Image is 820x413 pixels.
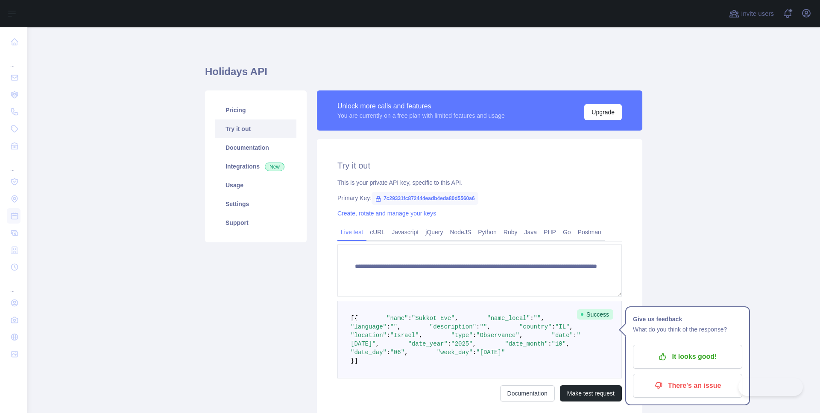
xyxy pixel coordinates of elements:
p: What do you think of the response? [633,324,742,334]
a: Go [559,225,574,239]
span: : [408,315,411,322]
span: { [354,315,357,322]
span: : [548,340,551,347]
span: ] [354,358,357,364]
span: "date_month" [505,340,548,347]
div: You are currently on a free plan with limited features and usage [337,111,505,120]
a: Support [215,213,296,232]
span: "" [534,315,541,322]
span: , [566,340,569,347]
span: : [552,323,555,330]
p: It looks good! [639,349,736,364]
span: , [397,323,401,330]
span: : [387,349,390,356]
a: Ruby [500,225,521,239]
span: "Sukkot Eve" [412,315,455,322]
a: jQuery [422,225,446,239]
span: "Observance" [476,332,519,339]
button: Invite users [727,7,776,20]
h2: Try it out [337,160,622,172]
a: Usage [215,176,296,195]
span: , [541,315,544,322]
button: It looks good! [633,345,742,369]
div: This is your private API key, specific to this API. [337,178,622,187]
span: , [570,323,573,330]
a: Settings [215,195,296,213]
span: "country" [519,323,552,330]
span: : [387,332,390,339]
span: , [404,349,408,356]
div: ... [7,51,20,68]
a: Java [521,225,541,239]
span: "description" [430,323,476,330]
span: "Israel" [390,332,419,339]
button: Make test request [560,385,622,401]
span: : [473,332,476,339]
span: "week_day" [437,349,473,356]
span: , [455,315,458,322]
span: , [376,340,379,347]
span: "language" [351,323,387,330]
a: Javascript [388,225,422,239]
iframe: Toggle Customer Support [738,378,803,396]
div: Primary Key: [337,194,622,202]
span: [ [351,315,354,322]
a: NodeJS [446,225,474,239]
a: Documentation [215,138,296,157]
a: cURL [366,225,388,239]
span: : [476,323,480,330]
span: "" [390,323,397,330]
span: New [265,163,284,171]
a: Python [474,225,500,239]
span: } [351,358,354,364]
span: "IL" [555,323,570,330]
span: , [519,332,523,339]
div: ... [7,155,20,172]
span: : [387,323,390,330]
span: "date_day" [351,349,387,356]
span: "10" [552,340,566,347]
span: , [487,323,490,330]
span: "2025" [451,340,472,347]
div: ... [7,276,20,294]
span: "06" [390,349,404,356]
span: : [530,315,533,322]
span: "date" [552,332,573,339]
a: Live test [337,225,366,239]
h1: Give us feedback [633,314,742,324]
span: , [419,332,422,339]
a: Try it out [215,119,296,138]
span: Success [577,309,613,320]
span: "type" [451,332,472,339]
span: "" [480,323,487,330]
p: There's an issue [639,378,736,393]
a: Documentation [500,385,555,401]
span: "location" [351,332,387,339]
span: "name_local" [487,315,530,322]
a: PHP [540,225,559,239]
a: Postman [574,225,605,239]
span: : [473,349,476,356]
h1: Holidays API [205,65,642,85]
a: Integrations New [215,157,296,176]
button: There's an issue [633,374,742,398]
span: : [448,340,451,347]
a: Create, rotate and manage your keys [337,210,436,217]
span: "name" [387,315,408,322]
button: Upgrade [584,104,622,120]
span: : [573,332,577,339]
span: Invite users [741,9,774,19]
div: Unlock more calls and features [337,101,505,111]
span: "[DATE]" [476,349,505,356]
span: "date_year" [408,340,447,347]
span: 7c29331fc872444eadb4eda80d5560a6 [372,192,478,205]
span: , [473,340,476,347]
a: Pricing [215,101,296,119]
